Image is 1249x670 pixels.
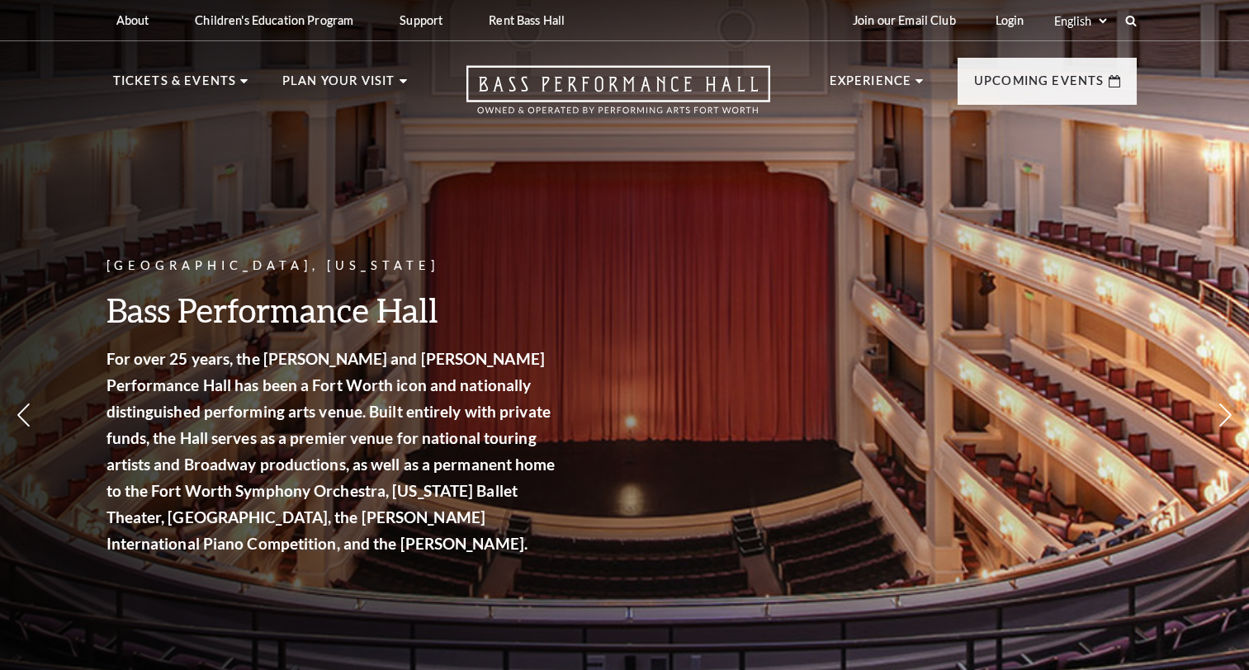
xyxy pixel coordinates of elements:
[1051,13,1109,29] select: Select:
[489,13,565,27] p: Rent Bass Hall
[106,349,556,553] strong: For over 25 years, the [PERSON_NAME] and [PERSON_NAME] Performance Hall has been a Fort Worth ico...
[116,13,149,27] p: About
[400,13,442,27] p: Support
[195,13,353,27] p: Children's Education Program
[106,289,561,331] h3: Bass Performance Hall
[974,71,1105,101] p: Upcoming Events
[106,256,561,276] p: [GEOGRAPHIC_DATA], [US_STATE]
[830,71,912,101] p: Experience
[282,71,395,101] p: Plan Your Visit
[113,71,237,101] p: Tickets & Events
